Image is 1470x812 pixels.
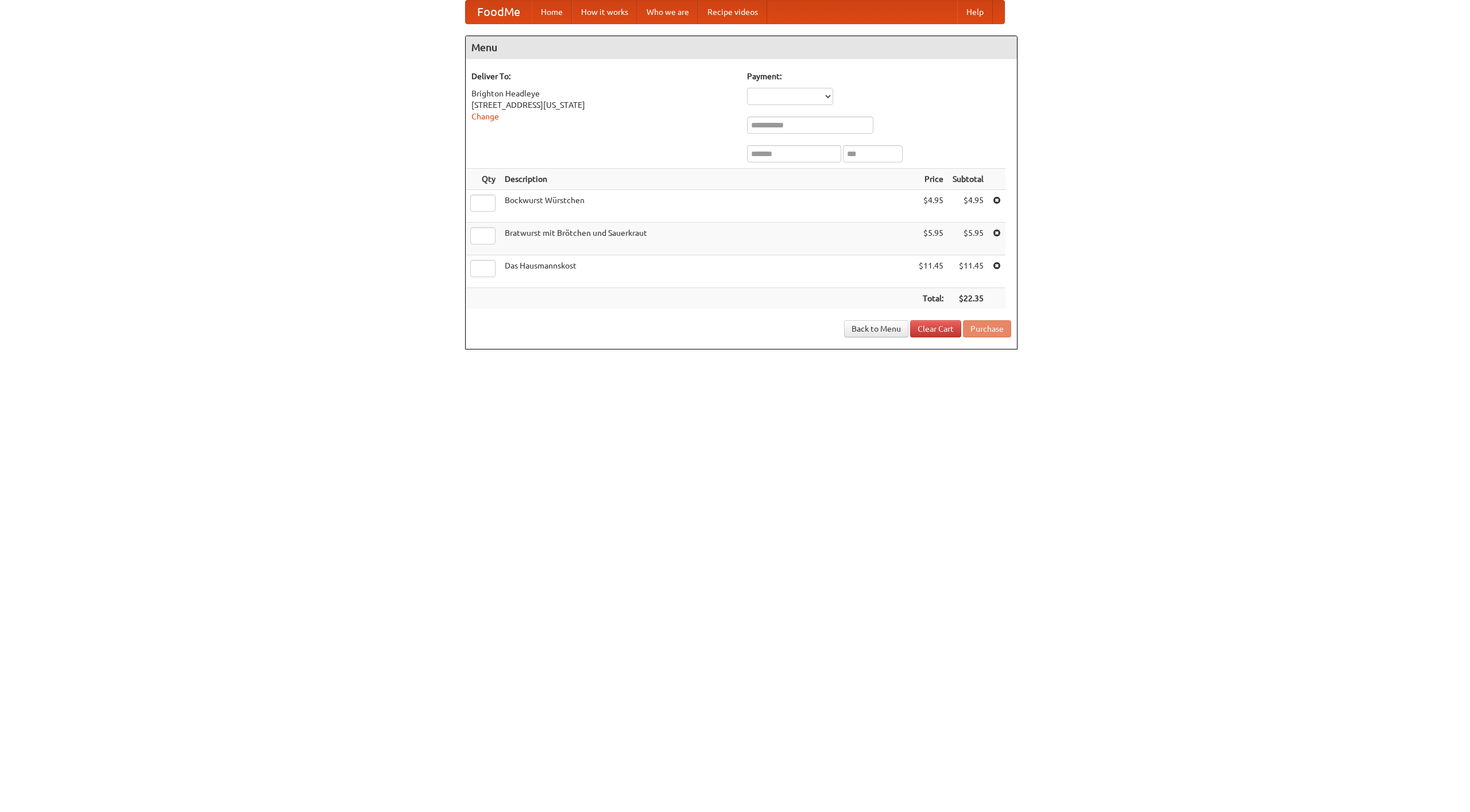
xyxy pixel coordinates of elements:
[471,99,736,111] div: [STREET_ADDRESS][US_STATE]
[914,288,948,309] th: Total:
[471,112,499,121] a: Change
[471,71,736,82] h5: Deliver To:
[698,1,767,24] a: Recipe videos
[844,320,908,337] a: Back to Menu
[466,169,500,190] th: Qty
[914,169,948,190] th: Price
[466,1,532,24] a: FoodMe
[948,288,988,309] th: $22.35
[948,255,988,288] td: $11.45
[637,1,698,24] a: Who we are
[466,36,1017,59] h4: Menu
[910,320,961,337] a: Clear Cart
[948,169,988,190] th: Subtotal
[471,88,736,99] div: Brighton Headleye
[500,190,914,223] td: Bockwurst Würstchen
[500,223,914,255] td: Bratwurst mit Brötchen und Sauerkraut
[948,223,988,255] td: $5.95
[500,255,914,288] td: Das Hausmannskost
[914,190,948,223] td: $4.95
[948,190,988,223] td: $4.95
[914,255,948,288] td: $11.45
[572,1,637,24] a: How it works
[957,1,993,24] a: Help
[500,169,914,190] th: Description
[963,320,1011,337] button: Purchase
[532,1,572,24] a: Home
[914,223,948,255] td: $5.95
[747,71,1011,82] h5: Payment:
